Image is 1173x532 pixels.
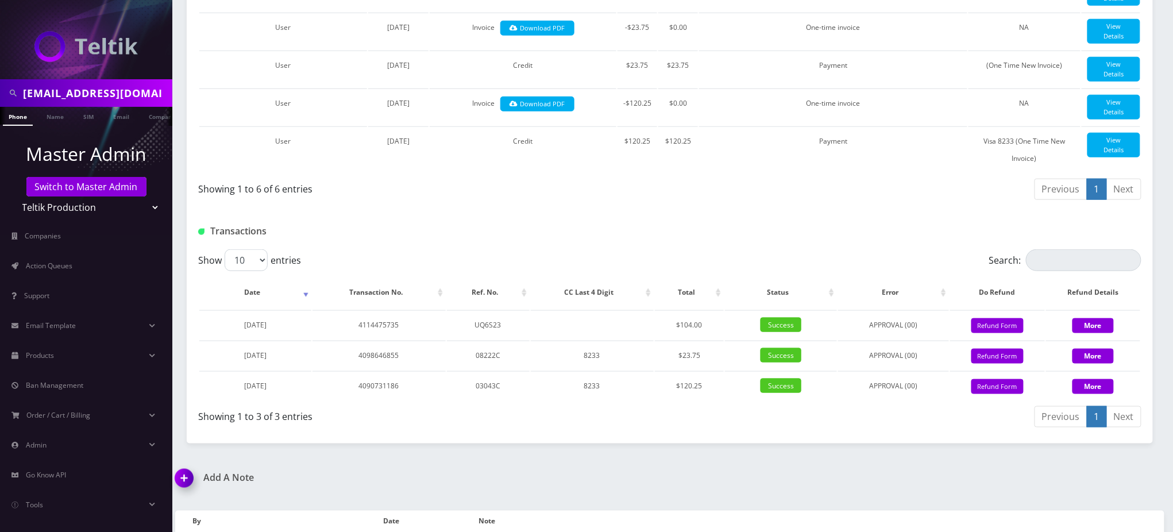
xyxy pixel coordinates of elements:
td: NA [969,13,1081,49]
a: Previous [1035,406,1087,427]
span: Ban Management [26,380,83,390]
td: Visa 8233 (One Time New Invoice) [969,126,1081,173]
span: Success [761,379,801,393]
a: View Details [1087,133,1140,157]
td: Payment [699,51,967,87]
td: Payment [699,126,967,173]
a: SIM [78,107,99,125]
span: [DATE] [244,320,267,330]
span: Email Template [26,321,76,330]
th: Refund Details [1046,276,1140,309]
td: $23.75 [618,51,657,87]
button: More [1072,349,1114,364]
a: Email [107,107,135,125]
h1: Transactions [198,226,501,237]
td: $120.25 [655,371,724,400]
th: Transaction No.: activate to sort column ascending [312,276,446,309]
th: CC Last 4 Digit: activate to sort column ascending [531,276,654,309]
td: APPROVAL (00) [838,310,949,340]
span: Admin [26,440,47,450]
td: 4114475735 [312,310,446,340]
button: More [1072,379,1114,394]
button: More [1072,318,1114,333]
a: 1 [1087,179,1107,200]
button: Refund Form [971,349,1024,364]
td: User [199,13,367,49]
img: Transactions [198,229,204,235]
td: Invoice [430,88,616,125]
td: (One Time New Invoice) [969,51,1081,87]
td: 03043C [447,371,530,400]
span: Go Know API [26,470,66,480]
td: 8233 [531,371,654,400]
a: Download PDF [500,97,574,112]
td: One-time invoice [699,13,967,49]
td: Invoice [430,13,616,49]
span: [DATE] [387,98,410,108]
input: Search: [1026,249,1141,271]
span: Tools [26,500,43,510]
td: Credit [430,126,616,173]
td: APPROVAL (00) [838,341,949,370]
th: Error: activate to sort column ascending [838,276,949,309]
a: Next [1106,406,1141,427]
td: $23.75 [655,341,724,370]
div: Showing 1 to 3 of 3 entries [198,405,661,423]
div: Showing 1 to 6 of 6 entries [198,178,661,196]
th: Status: activate to sort column ascending [725,276,837,309]
td: NA [969,88,1081,125]
button: Refund Form [971,318,1024,334]
span: [DATE] [387,22,410,32]
span: Order / Cart / Billing [27,410,91,420]
td: One-time invoice [699,88,967,125]
td: -$120.25 [618,88,657,125]
span: Action Queues [26,261,72,271]
th: Total: activate to sort column ascending [655,276,724,309]
span: [DATE] [387,136,410,146]
span: Support [24,291,49,300]
a: Download PDF [500,21,574,36]
td: User [199,126,367,173]
td: 08222C [447,341,530,370]
a: Company [143,107,182,125]
td: $0.00 [658,13,698,49]
td: $120.25 [618,126,657,173]
td: Credit [430,51,616,87]
a: Add A Note [175,472,661,483]
a: 1 [1087,406,1107,427]
a: Next [1106,179,1141,200]
td: 4098646855 [312,341,446,370]
a: View Details [1087,95,1140,119]
span: Companies [25,231,61,241]
td: $120.25 [658,126,698,173]
td: 4090731186 [312,371,446,400]
a: View Details [1087,57,1140,82]
img: Teltik Production [34,31,138,62]
td: -$23.75 [618,13,657,49]
span: Success [761,348,801,363]
span: [DATE] [387,60,410,70]
td: $23.75 [658,51,698,87]
td: $104.00 [655,310,724,340]
td: User [199,88,367,125]
th: Do Refund [950,276,1045,309]
th: Date: activate to sort column ascending [199,276,311,309]
td: 8233 [531,341,654,370]
a: Name [41,107,70,125]
td: UQ6S23 [447,310,530,340]
span: [DATE] [244,350,267,360]
td: APPROVAL (00) [838,371,949,400]
a: Previous [1035,179,1087,200]
span: Success [761,318,801,332]
td: $0.00 [658,88,698,125]
span: [DATE] [244,381,267,391]
td: User [199,51,367,87]
input: Search in Company [23,82,169,104]
label: Search: [989,249,1141,271]
button: Refund Form [971,379,1024,395]
th: Ref. No.: activate to sort column ascending [447,276,530,309]
a: Switch to Master Admin [26,177,146,196]
select: Showentries [225,249,268,271]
